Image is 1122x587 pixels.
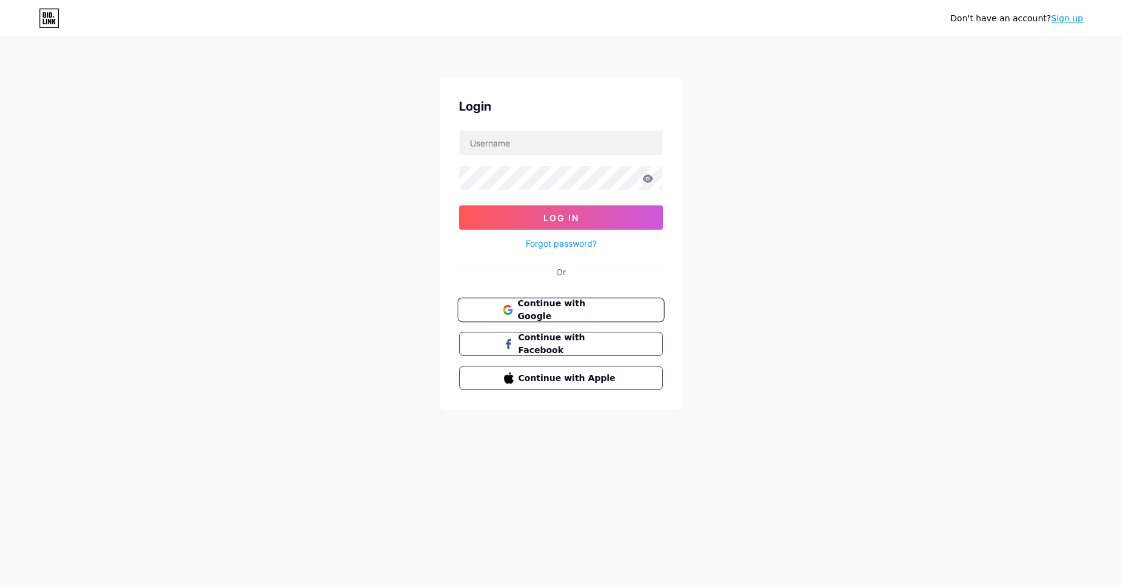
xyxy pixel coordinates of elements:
[556,266,566,278] div: Or
[517,297,619,323] span: Continue with Google
[459,332,663,356] button: Continue with Facebook
[460,131,662,155] input: Username
[459,205,663,230] button: Log In
[459,366,663,390] button: Continue with Apple
[459,298,663,322] a: Continue with Google
[518,331,619,357] span: Continue with Facebook
[1051,13,1083,23] a: Sign up
[950,12,1083,25] div: Don't have an account?
[526,237,597,250] a: Forgot password?
[459,97,663,115] div: Login
[518,372,619,385] span: Continue with Apple
[543,213,579,223] span: Log In
[457,298,664,323] button: Continue with Google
